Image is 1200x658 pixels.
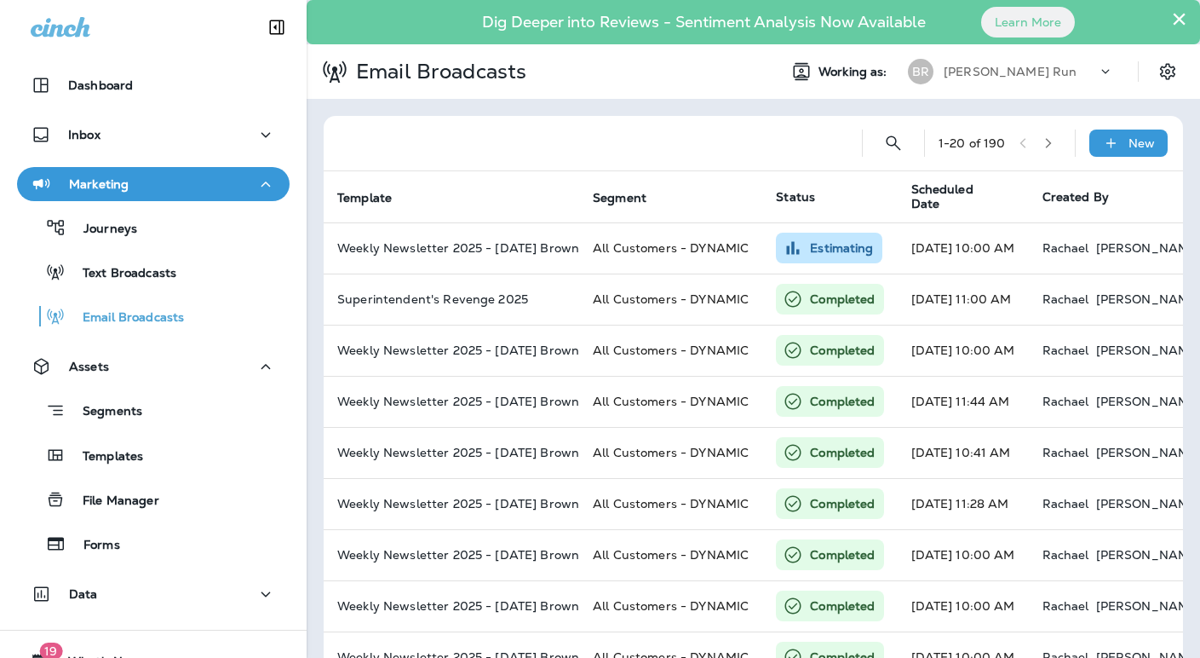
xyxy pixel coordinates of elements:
td: [DATE] 10:00 AM [898,580,1029,632]
span: Status [776,189,815,205]
p: Completed [810,291,875,308]
p: Inbox [68,128,100,141]
div: BR [908,59,933,84]
p: Completed [810,597,875,615]
p: Rachael [1042,292,1089,306]
p: Rachael [1042,395,1089,408]
p: Weekly Newsletter 2025 - 9/15/25 Browns Run [337,446,566,459]
td: [DATE] 10:00 AM [898,325,1029,376]
button: Text Broadcasts [17,254,290,290]
p: Rachael [1042,548,1089,562]
p: Weekly Newsletter 2025 - 8/26/25 Browns Run [337,599,566,613]
p: [PERSON_NAME] Run [944,65,1077,78]
p: Completed [810,546,875,563]
p: Weekly Newsletter 2025 - 9/29/25 Browns Run [337,395,566,408]
p: Completed [810,444,875,461]
span: All Customers - DYNAMIC [593,343,749,358]
button: Inbox [17,118,290,152]
p: Text Broadcasts [66,266,176,282]
p: Weekly Newsletter 2025 - 10/6/25 Browns Run [337,241,566,255]
p: Journeys [66,222,137,238]
td: [DATE] 10:00 AM [898,222,1029,274]
button: Data [17,577,290,611]
td: [DATE] 10:41 AM [898,427,1029,478]
p: Dig Deeper into Reviews - Sentiment Analysis Now Available [433,20,975,25]
p: File Manager [66,493,159,510]
button: Journeys [17,210,290,245]
p: Completed [810,393,875,410]
p: Weekly Newsletter 2025 - 9/29/25 Browns Run [337,343,566,357]
p: Assets [69,360,109,373]
button: Learn More [981,7,1075,38]
p: Forms [66,538,120,554]
button: Templates [17,437,290,473]
span: All Customers - DYNAMIC [593,547,749,563]
span: Created By [1042,189,1109,205]
button: Dashboard [17,68,290,102]
span: All Customers - DYNAMIC [593,291,749,307]
p: Data [69,587,98,601]
p: Completed [810,495,875,512]
button: Segments [17,392,290,429]
button: Marketing [17,167,290,201]
p: Weekly Newsletter 2025 - 9/9/25 Browns Run [337,497,566,511]
p: Rachael [1042,497,1089,511]
p: Rachael [1042,241,1089,255]
button: Collapse Sidebar [253,10,301,44]
span: Template [337,191,392,205]
span: Template [337,190,414,205]
button: Assets [17,349,290,384]
p: Superintendent's Revenge 2025 [337,292,566,306]
p: Rachael [1042,599,1089,613]
p: Dashboard [68,78,133,92]
p: Estimating [810,240,873,257]
span: Segment [593,191,646,205]
span: All Customers - DYNAMIC [593,240,749,256]
span: All Customers - DYNAMIC [593,496,749,511]
div: 1 - 20 of 190 [939,136,1006,150]
p: Rachael [1042,343,1089,357]
button: Forms [17,526,290,562]
span: Scheduled Date [911,182,1022,211]
p: Email Broadcasts [349,59,526,84]
p: Email Broadcasts [66,310,184,326]
p: Templates [66,449,143,465]
button: File Manager [17,482,290,517]
p: Rachael [1042,446,1089,459]
p: Segments [66,404,142,421]
td: [DATE] 10:00 AM [898,529,1029,580]
button: Close [1171,5,1187,32]
button: Search Email Broadcasts [876,126,910,160]
span: Segment [593,190,669,205]
span: All Customers - DYNAMIC [593,598,749,614]
span: Scheduled Date [911,182,1000,211]
p: Completed [810,342,875,359]
p: Weekly Newsletter 2025 - 9/2/25 Browns Run [337,548,566,562]
td: [DATE] 11:44 AM [898,376,1029,427]
td: [DATE] 11:00 AM [898,274,1029,325]
span: All Customers - DYNAMIC [593,394,749,409]
button: Email Broadcasts [17,298,290,334]
p: Marketing [69,177,129,191]
p: New [1128,136,1155,150]
button: Settings [1152,56,1183,87]
span: Working as: [818,65,891,79]
span: All Customers - DYNAMIC [593,445,749,460]
td: [DATE] 11:28 AM [898,478,1029,529]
